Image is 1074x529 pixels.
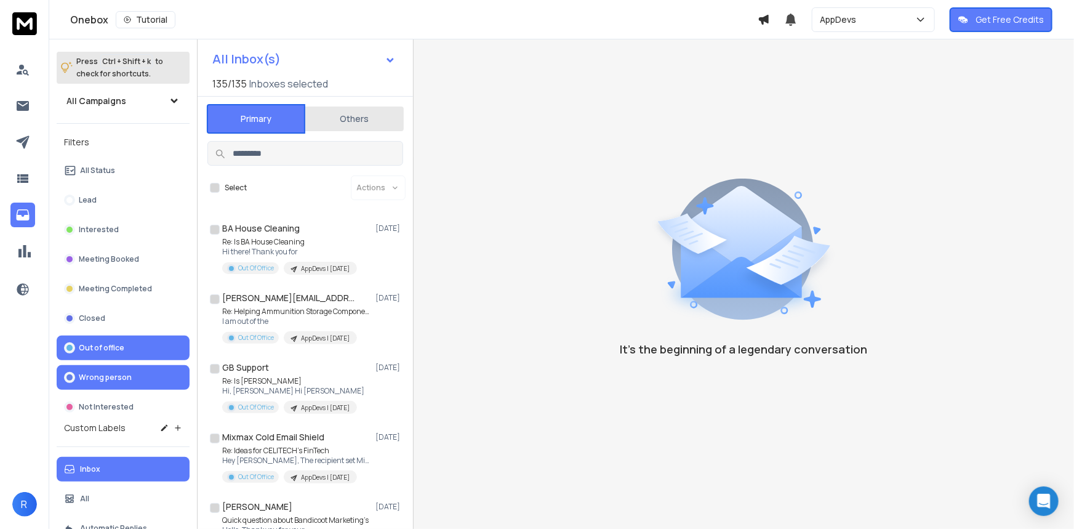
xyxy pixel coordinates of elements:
[238,333,274,342] p: Out Of Office
[301,334,350,343] p: AppDevs | [DATE]
[375,363,403,373] p: [DATE]
[57,336,190,360] button: Out of office
[57,217,190,242] button: Interested
[57,457,190,482] button: Inbox
[1029,487,1059,516] div: Open Intercom Messenger
[222,501,292,513] h1: [PERSON_NAME]
[222,376,364,386] p: Re: Is [PERSON_NAME]
[301,403,350,413] p: AppDevs | [DATE]
[620,341,868,358] p: It’s the beginning of a legendary conversation
[70,11,758,28] div: Onebox
[222,515,369,525] p: Quick question about Bandicoot Marketing’s
[80,494,89,504] p: All
[76,55,163,80] p: Press to check for shortcuts.
[57,487,190,511] button: All
[305,105,404,132] button: Others
[820,14,861,26] p: AppDevs
[212,53,281,65] h1: All Inbox(s)
[64,422,126,434] h3: Custom Labels
[12,492,37,517] button: R
[212,76,247,91] span: 135 / 135
[222,431,324,443] h1: Mixmax Cold Email Shield
[207,104,305,134] button: Primary
[80,464,100,474] p: Inbox
[950,7,1052,32] button: Get Free Credits
[222,361,269,374] h1: GB Support
[249,76,328,91] h3: Inboxes selected
[222,237,357,247] p: Re: Is BA House Cleaning
[79,284,152,294] p: Meeting Completed
[375,293,403,303] p: [DATE]
[57,247,190,272] button: Meeting Booked
[79,373,132,382] p: Wrong person
[100,54,153,68] span: Ctrl + Shift + k
[116,11,175,28] button: Tutorial
[222,292,358,304] h1: [PERSON_NAME][EMAIL_ADDRESS][DOMAIN_NAME]
[79,195,97,205] p: Lead
[375,432,403,442] p: [DATE]
[57,158,190,183] button: All Status
[79,402,134,412] p: Not Interested
[66,95,126,107] h1: All Campaigns
[238,264,274,273] p: Out Of Office
[222,446,370,456] p: Re: Ideas for CELITECH’s FinTech
[225,183,247,193] label: Select
[57,188,190,212] button: Lead
[222,317,370,326] p: I am out of the
[57,89,190,113] button: All Campaigns
[57,365,190,390] button: Wrong person
[79,343,124,353] p: Out of office
[79,313,105,323] p: Closed
[79,225,119,235] p: Interested
[238,472,274,482] p: Out Of Office
[57,306,190,331] button: Closed
[222,307,370,317] p: Re: Helping Ammunition Storage Components
[222,456,370,466] p: Hey [PERSON_NAME], The recipient set Mixmax
[202,47,406,71] button: All Inbox(s)
[238,403,274,412] p: Out Of Office
[57,395,190,419] button: Not Interested
[57,277,190,301] button: Meeting Completed
[301,473,350,482] p: AppDevs | [DATE]
[222,386,364,396] p: Hi, [PERSON_NAME] Hi [PERSON_NAME]
[375,502,403,512] p: [DATE]
[79,254,139,264] p: Meeting Booked
[80,166,115,176] p: All Status
[222,247,357,257] p: Hi there! Thank you for
[375,224,403,233] p: [DATE]
[301,264,350,273] p: AppDevs | [DATE]
[976,14,1044,26] p: Get Free Credits
[57,134,190,151] h3: Filters
[222,222,300,235] h1: BA House Cleaning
